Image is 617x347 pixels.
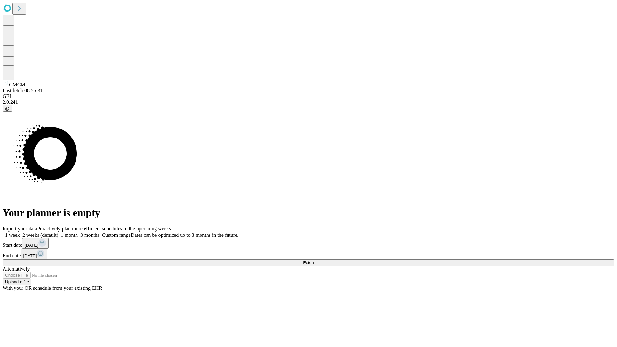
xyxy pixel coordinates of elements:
[23,254,37,258] span: [DATE]
[102,232,130,238] span: Custom range
[3,266,30,271] span: Alternatively
[131,232,238,238] span: Dates can be optimized up to 3 months in the future.
[3,99,614,105] div: 2.0.241
[22,238,49,249] button: [DATE]
[61,232,78,238] span: 1 month
[21,249,47,259] button: [DATE]
[3,279,31,285] button: Upload a file
[22,232,58,238] span: 2 weeks (default)
[3,238,614,249] div: Start date
[3,207,614,219] h1: Your planner is empty
[3,88,43,93] span: Last fetch: 08:55:31
[37,226,172,231] span: Proactively plan more efficient schedules in the upcoming weeks.
[3,226,37,231] span: Import your data
[5,232,20,238] span: 1 week
[3,259,614,266] button: Fetch
[9,82,25,87] span: GMCM
[5,106,10,111] span: @
[3,285,102,291] span: With your OR schedule from your existing EHR
[25,243,38,248] span: [DATE]
[3,93,614,99] div: GEI
[3,105,12,112] button: @
[3,249,614,259] div: End date
[303,260,314,265] span: Fetch
[80,232,99,238] span: 3 months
